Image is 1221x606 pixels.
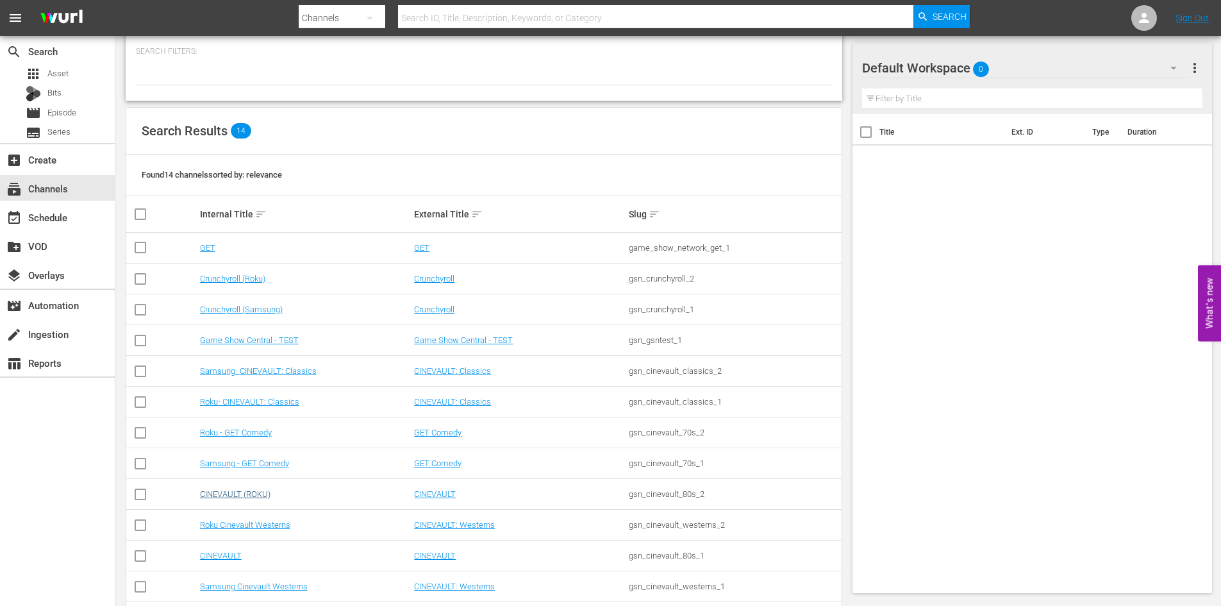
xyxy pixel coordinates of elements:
[200,428,272,437] a: Roku - GET Comedy
[629,520,840,530] div: gsn_cinevault_westerns_2
[1198,265,1221,341] button: Open Feedback Widget
[200,243,215,253] a: GET
[255,208,267,220] span: sort
[1120,114,1197,150] th: Duration
[414,582,495,591] a: CINEVAULT: Westerns
[6,268,22,283] span: Overlays
[414,366,491,376] a: CINEVAULT: Classics
[629,551,840,560] div: gsn_cinevault_80s_1
[200,305,283,314] a: Crunchyroll (Samsung)
[6,298,22,314] span: Automation
[414,206,625,222] div: External Title
[1187,53,1202,83] button: more_vert
[913,5,970,28] button: Search
[629,206,840,222] div: Slug
[973,56,989,83] span: 0
[414,397,491,407] a: CINEVAULT: Classics
[414,489,456,499] a: CINEVAULT
[933,5,967,28] span: Search
[414,243,429,253] a: GET
[629,243,840,253] div: game_show_network_get_1
[200,366,317,376] a: Samsung- CINEVAULT: Classics
[231,123,251,139] span: 14
[26,66,41,81] span: Asset
[471,208,483,220] span: sort
[629,582,840,591] div: gsn_cinevault_westerns_1
[31,3,92,33] img: ans4CAIJ8jUAAAAAAAAAAAAAAAAAAAAAAAAgQb4GAAAAAAAAAAAAAAAAAAAAAAAAJMjXAAAAAAAAAAAAAAAAAAAAAAAAgAT5G...
[1084,114,1120,150] th: Type
[629,335,840,345] div: gsn_gsntest_1
[414,335,513,345] a: Game Show Central - TEST
[26,105,41,121] span: Episode
[136,46,832,57] p: Search Filters:
[142,170,282,180] span: Found 14 channels sorted by: relevance
[200,397,299,407] a: Roku- CINEVAULT: Classics
[26,86,41,101] div: Bits
[414,520,495,530] a: CINEVAULT: Westerns
[1187,60,1202,76] span: more_vert
[6,356,22,371] span: Reports
[629,274,840,283] div: gsn_crunchyroll_2
[200,206,411,222] div: Internal Title
[6,239,22,255] span: VOD
[47,126,71,139] span: Series
[6,327,22,342] span: Ingestion
[629,305,840,314] div: gsn_crunchyroll_1
[200,459,289,468] a: Samsung - GET Comedy
[200,335,299,345] a: Game Show Central - TEST
[629,366,840,376] div: gsn_cinevault_classics_2
[629,489,840,499] div: gsn_cinevault_80s_2
[629,397,840,407] div: gsn_cinevault_classics_1
[6,181,22,197] span: Channels
[200,489,270,499] a: CINEVAULT (ROKU)
[200,274,265,283] a: Crunchyroll (Roku)
[47,67,69,80] span: Asset
[414,305,454,314] a: Crunchyroll
[629,459,840,468] div: gsn_cinevault_70s_1
[414,551,456,560] a: CINEVAULT
[862,50,1189,86] div: Default Workspace
[26,125,41,140] span: Series
[1175,13,1209,23] a: Sign Out
[47,87,62,99] span: Bits
[200,582,308,591] a: Samsung Cinevault Westerns
[414,428,461,437] a: GET Comedy
[6,153,22,168] span: Create
[629,428,840,437] div: gsn_cinevault_70s_2
[142,123,228,139] span: Search Results
[649,208,660,220] span: sort
[1004,114,1085,150] th: Ext. ID
[6,210,22,226] span: Schedule
[47,106,76,119] span: Episode
[414,274,454,283] a: Crunchyroll
[879,114,1004,150] th: Title
[6,44,22,60] span: Search
[8,10,23,26] span: menu
[200,520,290,530] a: Roku Cinevault Westerns
[200,551,242,560] a: CINEVAULT
[414,459,461,468] a: GET Comedy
